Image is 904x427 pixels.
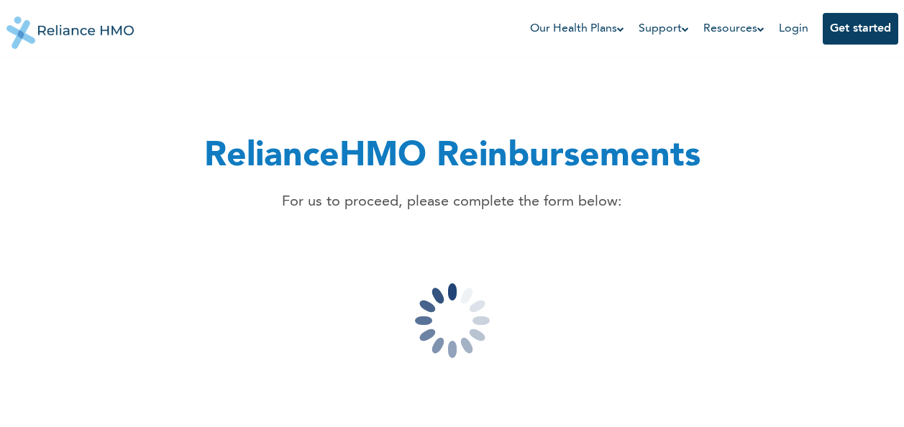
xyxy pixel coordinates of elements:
button: Get started [823,13,898,45]
img: loading... [380,249,524,392]
a: Resources [703,20,764,37]
a: Login [779,23,808,35]
a: Our Health Plans [530,20,624,37]
h1: RelianceHMO Reinbursements [204,131,700,183]
img: Reliance HMO's Logo [6,6,134,49]
p: For us to proceed, please complete the form below: [204,191,700,213]
a: Support [639,20,689,37]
